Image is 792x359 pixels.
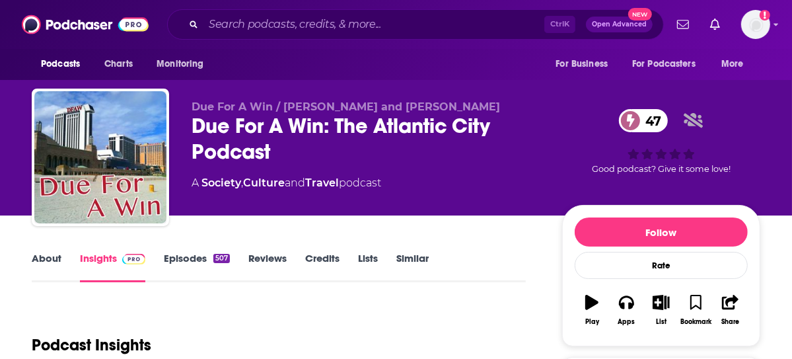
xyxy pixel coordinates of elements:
[741,10,770,39] img: User Profile
[680,318,711,326] div: Bookmark
[619,109,668,132] a: 47
[544,16,575,33] span: Ctrl K
[609,286,643,334] button: Apps
[80,252,145,282] a: InsightsPodchaser Pro
[305,177,339,189] a: Travel
[628,8,652,20] span: New
[592,21,647,28] span: Open Advanced
[157,55,203,73] span: Monitoring
[678,286,713,334] button: Bookmark
[585,318,599,326] div: Play
[632,109,668,132] span: 47
[243,177,285,189] a: Culture
[741,10,770,39] button: Show profile menu
[34,91,166,223] img: Due For A Win: The Atlantic City Podcast
[192,100,500,113] span: Due For A Win / [PERSON_NAME] and [PERSON_NAME]
[22,12,149,37] img: Podchaser - Follow, Share and Rate Podcasts
[760,10,770,20] svg: Add a profile image
[285,177,305,189] span: and
[192,175,381,191] div: A podcast
[632,55,696,73] span: For Podcasters
[358,252,378,282] a: Lists
[556,55,608,73] span: For Business
[41,55,80,73] span: Podcasts
[305,252,340,282] a: Credits
[32,52,97,77] button: open menu
[104,55,133,73] span: Charts
[248,252,287,282] a: Reviews
[624,52,715,77] button: open menu
[396,252,429,282] a: Similar
[656,318,666,326] div: List
[672,13,694,36] a: Show notifications dropdown
[546,52,624,77] button: open menu
[575,252,748,279] div: Rate
[147,52,221,77] button: open menu
[721,318,739,326] div: Share
[592,164,731,174] span: Good podcast? Give it some love!
[213,254,230,263] div: 507
[122,254,145,264] img: Podchaser Pro
[741,10,770,39] span: Logged in as rgertner
[618,318,635,326] div: Apps
[705,13,725,36] a: Show notifications dropdown
[562,100,760,182] div: 47Good podcast? Give it some love!
[32,335,151,355] h1: Podcast Insights
[586,17,653,32] button: Open AdvancedNew
[164,252,230,282] a: Episodes507
[203,14,544,35] input: Search podcasts, credits, & more...
[167,9,664,40] div: Search podcasts, credits, & more...
[575,218,748,247] button: Follow
[721,55,744,73] span: More
[201,177,241,189] a: Society
[32,252,61,282] a: About
[644,286,678,334] button: List
[712,52,760,77] button: open menu
[713,286,748,334] button: Share
[575,286,609,334] button: Play
[241,177,243,189] span: ,
[96,52,141,77] a: Charts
